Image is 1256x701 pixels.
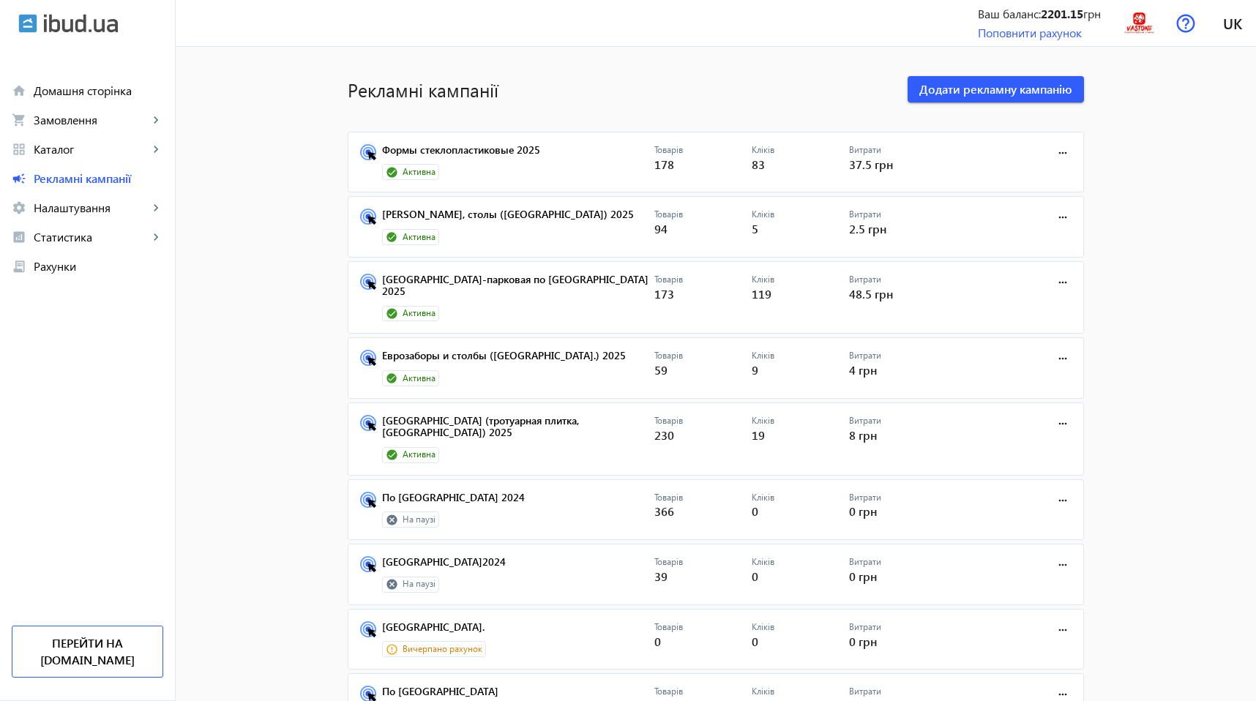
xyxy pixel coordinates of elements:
[752,157,765,172] span: 83
[752,569,758,584] span: 0
[382,556,654,577] a: [GEOGRAPHIC_DATA]2024
[149,230,163,244] mat-icon: keyboard_arrow_right
[12,142,26,157] mat-icon: grid_view
[919,81,1072,97] span: Додати рекламну кампанію
[752,492,849,504] p: Кліків
[654,362,668,378] span: 59
[382,492,654,512] a: По [GEOGRAPHIC_DATA] 2024
[849,634,877,649] span: 0 грн
[12,200,26,215] mat-icon: settings
[849,415,946,427] p: Витрати
[1055,145,1071,161] mat-icon: more_horiz
[654,569,668,584] span: 39
[382,621,654,642] a: [GEOGRAPHIC_DATA].
[44,14,118,33] img: ibud_text.svg
[403,231,436,244] span: Активна
[654,415,752,427] p: Товарів
[908,76,1084,102] button: Додати рекламну кампанію
[1055,416,1071,432] mat-icon: more_horiz
[849,569,877,584] span: 0 грн
[849,686,946,698] p: Витрати
[403,307,436,320] span: Активна
[12,113,26,127] mat-icon: shopping_cart
[34,171,163,186] span: Рекламні кампанії
[403,166,436,179] span: Активна
[382,274,654,306] a: [GEOGRAPHIC_DATA]-парковая по [GEOGRAPHIC_DATA] 2025
[849,274,946,286] p: Витрати
[403,372,436,385] span: Активна
[34,142,149,157] span: Каталог
[654,621,752,634] p: Товарів
[654,286,674,301] span: 173
[382,350,654,370] a: Еврозаборы и столбы ([GEOGRAPHIC_DATA].) 2025
[654,350,752,362] p: Товарів
[654,274,752,286] p: Товарів
[752,427,765,443] span: 19
[654,634,661,649] span: 0
[752,274,849,286] p: Кліків
[752,350,849,362] p: Кліків
[382,209,654,229] a: [PERSON_NAME], столы ([GEOGRAPHIC_DATA]) 2025
[849,621,946,634] p: Витрати
[849,157,893,172] span: 37.5 грн
[654,556,752,569] p: Товарів
[34,113,149,127] span: Замовлення
[382,144,654,165] a: Формы стеклопластиковые 2025
[149,113,163,127] mat-icon: keyboard_arrow_right
[1176,14,1195,33] img: help.svg
[1223,14,1242,32] span: uk
[849,144,946,157] p: Витрати
[403,514,436,526] span: На паузі
[752,286,771,301] span: 119
[12,230,26,244] mat-icon: analytics
[752,634,758,649] span: 0
[12,83,26,98] mat-icon: home
[1055,209,1071,225] mat-icon: more_horiz
[1055,622,1071,638] mat-icon: more_horiz
[34,230,149,244] span: Статистика
[752,209,849,221] p: Кліків
[1041,6,1083,21] b: 2201.15
[1123,7,1156,40] img: 100585fa8f47e810197627699119449-18e2999891.jpg
[849,221,886,236] span: 2.5 грн
[849,556,946,569] p: Витрати
[18,14,37,33] img: ibud.svg
[752,362,758,378] span: 9
[752,144,849,157] p: Кліків
[849,503,877,519] span: 0 грн
[752,415,849,427] p: Кліків
[654,157,674,172] span: 178
[752,556,849,569] p: Кліків
[849,286,893,301] span: 48.5 грн
[654,492,752,504] p: Товарів
[752,503,758,519] span: 0
[1055,557,1071,573] mat-icon: more_horiz
[978,25,1082,40] a: Поповнити рахунок
[654,686,752,698] p: Товарів
[12,171,26,186] mat-icon: campaign
[654,144,752,157] p: Товарів
[752,686,849,698] p: Кліків
[403,643,482,656] span: Вичерпано рахунок
[149,200,163,215] mat-icon: keyboard_arrow_right
[12,259,26,274] mat-icon: receipt_long
[34,83,163,98] span: Домашня сторінка
[849,362,877,378] span: 4 грн
[1055,492,1071,509] mat-icon: more_horiz
[654,221,668,236] span: 94
[654,209,752,221] p: Товарів
[403,578,436,591] span: На паузі
[149,142,163,157] mat-icon: keyboard_arrow_right
[849,492,946,504] p: Витрати
[849,209,946,221] p: Витрати
[978,6,1101,22] div: Ваш баланс: грн
[348,77,893,102] h1: Рекламні кампанії
[849,350,946,362] p: Витрати
[12,626,163,678] a: Перейти на [DOMAIN_NAME]
[849,427,877,443] span: 8 грн
[654,427,674,443] span: 230
[1055,350,1071,367] mat-icon: more_horiz
[403,449,436,461] span: Активна
[1055,274,1071,290] mat-icon: more_horiz
[752,621,849,634] p: Кліків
